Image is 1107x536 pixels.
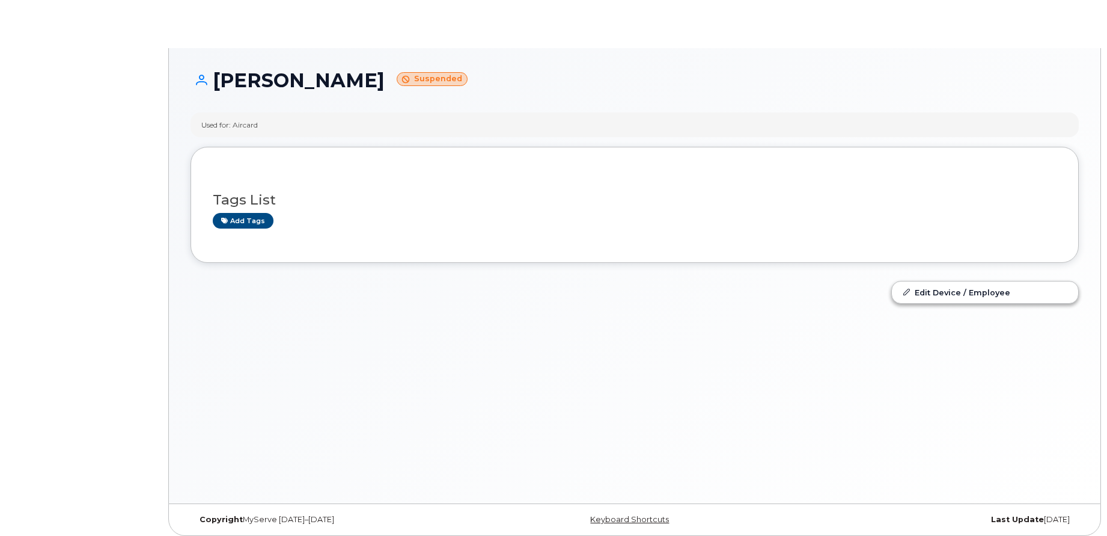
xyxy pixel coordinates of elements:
a: Add tags [213,213,273,228]
h3: Tags List [213,193,1057,208]
div: Used for: Aircard [201,120,258,130]
a: Keyboard Shortcuts [590,515,669,524]
small: Suspended [397,72,468,86]
strong: Last Update [991,515,1044,524]
a: Edit Device / Employee [892,282,1078,303]
strong: Copyright [200,515,243,524]
div: [DATE] [782,515,1079,525]
h1: [PERSON_NAME] [191,70,1079,91]
div: MyServe [DATE]–[DATE] [191,515,487,525]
